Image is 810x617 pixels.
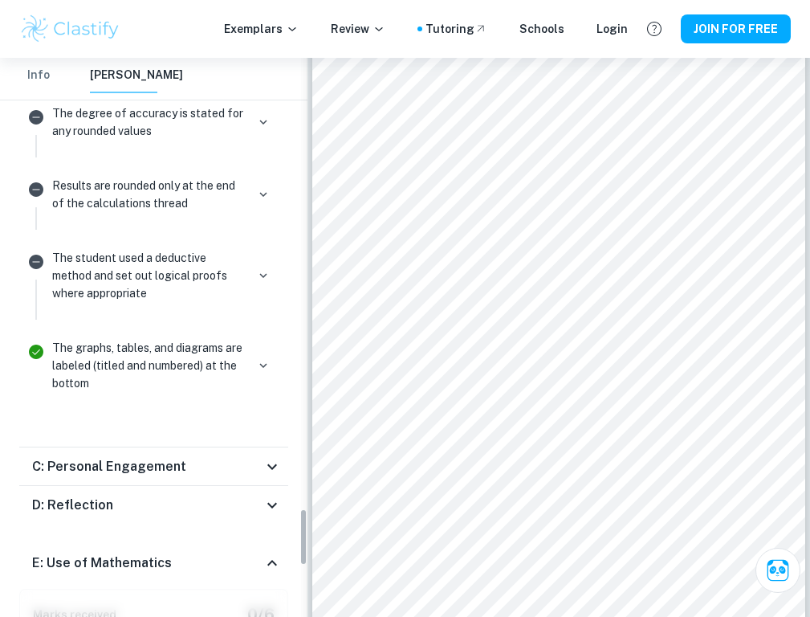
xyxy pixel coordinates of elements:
[755,548,800,593] button: Ask Clai
[26,180,46,199] svg: Not relevant
[19,486,288,525] div: D: Reflection
[19,447,288,486] div: C: Personal Engagement
[32,554,172,573] h6: E: Use of Mathematics
[19,58,58,93] button: Info
[26,108,46,127] svg: Not relevant
[641,15,668,43] button: Help and Feedback
[596,20,628,38] a: Login
[52,339,246,392] p: The graphs, tables, and diagrams are labeled (titled and numbered) at the bottom
[331,20,385,38] p: Review
[52,177,246,212] p: Results are rounded only at the end of the calculations thread
[52,249,246,302] p: The student used a deductive method and set out logical proofs where appropriate
[681,14,791,43] button: JOIN FOR FREE
[52,104,246,140] p: The degree of accuracy is stated for any rounded values
[19,537,288,589] div: E: Use of Mathematics
[26,252,46,272] svg: Not relevant
[90,58,183,93] button: [PERSON_NAME]
[224,20,299,38] p: Exemplars
[19,13,121,45] img: Clastify logo
[26,342,46,362] svg: Correct
[32,496,113,515] h6: D: Reflection
[425,20,487,38] a: Tutoring
[32,457,186,476] h6: C: Personal Engagement
[519,20,564,38] a: Schools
